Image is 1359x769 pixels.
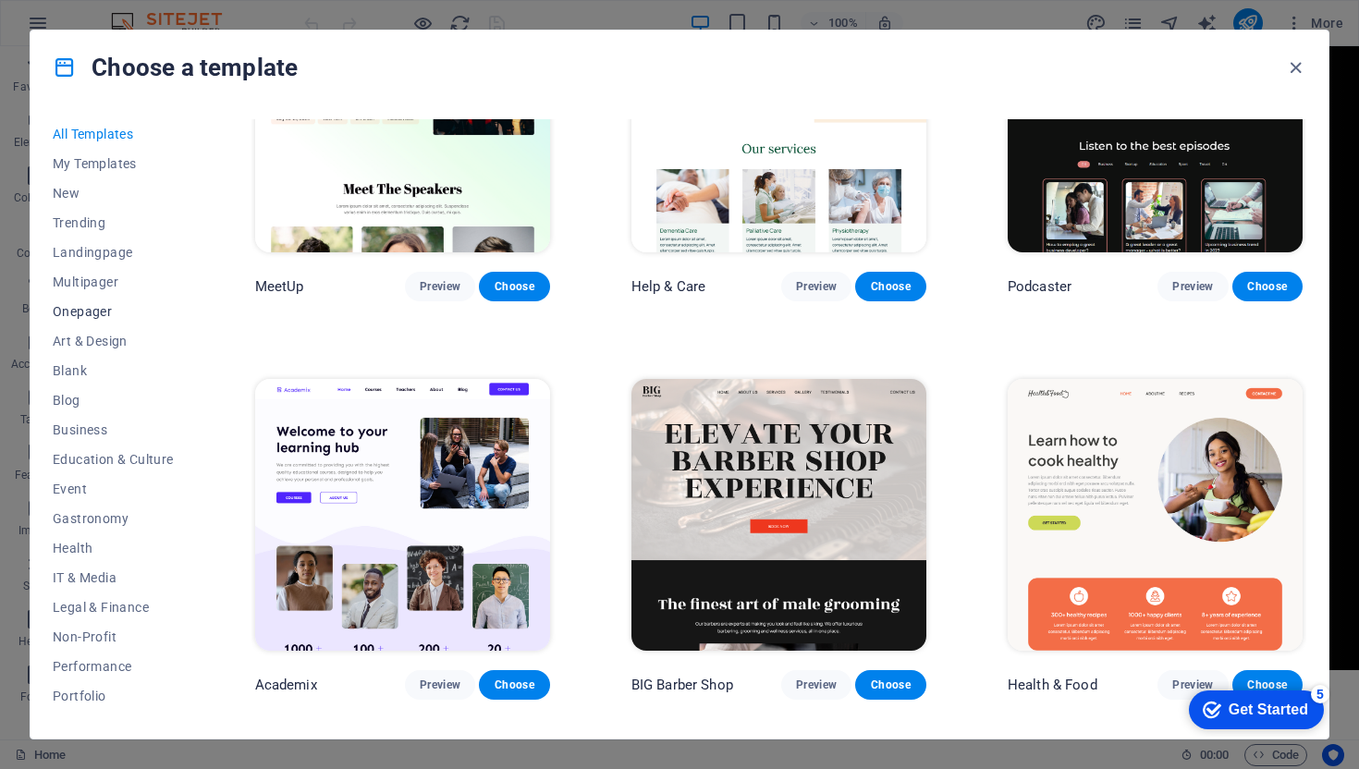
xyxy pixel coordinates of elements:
[855,670,925,700] button: Choose
[53,178,174,208] button: New
[53,385,174,415] button: Blog
[53,452,174,467] span: Education & Culture
[631,277,706,296] p: Help & Care
[53,238,174,267] button: Landingpage
[53,267,174,297] button: Multipager
[53,600,174,615] span: Legal & Finance
[420,279,460,294] span: Preview
[53,53,298,82] h4: Choose a template
[246,4,253,18] a: ×
[53,659,174,674] span: Performance
[255,277,304,296] p: MeetUp
[53,297,174,326] button: Onepager
[405,670,475,700] button: Preview
[870,279,911,294] span: Choose
[53,215,174,230] span: Trending
[53,304,174,319] span: Onepager
[15,9,150,48] div: Get Started 5 items remaining, 0% complete
[53,504,174,533] button: Gastronomy
[1008,676,1097,694] p: Health & Food
[781,670,851,700] button: Preview
[1157,272,1228,301] button: Preview
[631,676,733,694] p: BIG Barber Shop
[53,622,174,652] button: Non-Profit
[53,482,174,496] span: Event
[631,379,926,651] img: BIG Barber Shop
[855,272,925,301] button: Choose
[796,677,837,692] span: Preview
[53,652,174,681] button: Performance
[1008,379,1303,651] img: Health & Food
[53,119,174,149] button: All Templates
[1172,677,1213,692] span: Preview
[53,363,174,378] span: Blank
[255,676,317,694] p: Academix
[1232,670,1303,700] button: Choose
[494,279,534,294] span: Choose
[55,20,134,37] div: Get Started
[53,681,174,711] button: Portfolio
[53,629,174,644] span: Non-Profit
[1232,272,1303,301] button: Choose
[479,272,549,301] button: Choose
[53,356,174,385] button: Blank
[24,42,253,104] p: Simply drag and drop elements into the editor. Double-click elements to edit or right-click for m...
[53,570,174,585] span: IT & Media
[53,275,174,289] span: Multipager
[1247,677,1288,692] span: Choose
[53,127,174,141] span: All Templates
[870,677,911,692] span: Choose
[255,379,550,651] img: Academix
[53,334,174,348] span: Art & Design
[246,1,253,21] div: Close tooltip
[53,474,174,504] button: Event
[53,445,174,474] button: Education & Culture
[1247,279,1288,294] span: Choose
[53,533,174,563] button: Health
[24,13,182,28] strong: WYSIWYG Website Editor
[53,208,174,238] button: Trending
[53,541,174,555] span: Health
[53,326,174,356] button: Art & Design
[203,109,253,136] a: Next
[137,4,155,22] div: 5
[53,415,174,445] button: Business
[479,670,549,700] button: Choose
[53,149,174,178] button: My Templates
[420,677,460,692] span: Preview
[781,272,851,301] button: Preview
[53,689,174,703] span: Portfolio
[53,511,174,526] span: Gastronomy
[53,393,174,408] span: Blog
[1008,277,1071,296] p: Podcaster
[1172,279,1213,294] span: Preview
[1157,670,1228,700] button: Preview
[494,677,534,692] span: Choose
[53,186,174,201] span: New
[796,279,837,294] span: Preview
[53,711,174,740] button: Services
[53,245,174,260] span: Landingpage
[405,272,475,301] button: Preview
[53,563,174,592] button: IT & Media
[53,592,174,622] button: Legal & Finance
[53,156,174,171] span: My Templates
[53,422,174,437] span: Business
